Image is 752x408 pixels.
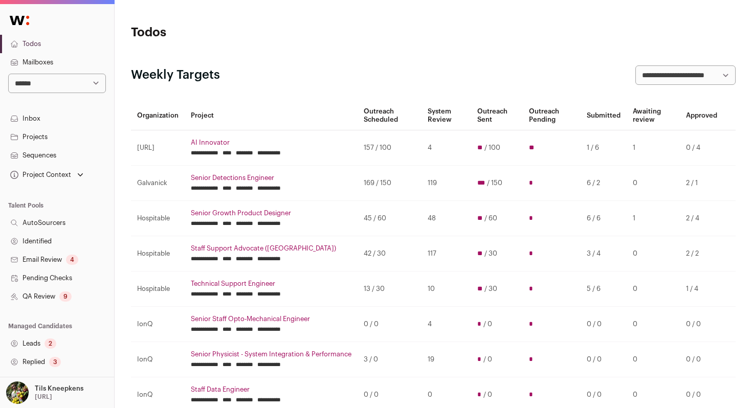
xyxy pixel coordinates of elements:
[191,209,351,217] a: Senior Growth Product Designer
[627,342,680,377] td: 0
[680,342,723,377] td: 0 / 0
[185,101,358,130] th: Project
[627,271,680,307] td: 0
[487,179,502,187] span: / 150
[484,250,497,258] span: / 30
[483,320,492,328] span: / 0
[131,101,185,130] th: Organization
[627,130,680,166] td: 1
[581,130,627,166] td: 1 / 6
[484,144,500,152] span: / 100
[131,130,185,166] td: [URL]
[422,201,472,236] td: 48
[45,338,56,349] div: 2
[131,307,185,342] td: IonQ
[358,236,422,271] td: 42 / 30
[191,174,351,182] a: Senior Detections Engineer
[191,139,351,147] a: AI Innovator
[358,101,422,130] th: Outreach Scheduled
[422,101,472,130] th: System Review
[358,307,422,342] td: 0 / 0
[191,315,351,323] a: Senior Staff Opto-Mechanical Engineer
[422,342,472,377] td: 19
[680,101,723,130] th: Approved
[358,166,422,201] td: 169 / 150
[191,386,351,394] a: Staff Data Engineer
[66,255,78,265] div: 4
[581,166,627,201] td: 6 / 2
[422,166,472,201] td: 119
[422,307,472,342] td: 4
[358,342,422,377] td: 3 / 0
[131,236,185,271] td: Hospitable
[471,101,522,130] th: Outreach Sent
[581,236,627,271] td: 3 / 4
[49,357,61,367] div: 3
[627,307,680,342] td: 0
[627,166,680,201] td: 0
[191,280,351,288] a: Technical Support Engineer
[680,166,723,201] td: 2 / 1
[59,291,72,302] div: 9
[680,307,723,342] td: 0 / 0
[627,101,680,130] th: Awaiting review
[35,393,52,401] p: [URL]
[581,101,627,130] th: Submitted
[6,381,29,404] img: 6689865-medium_jpg
[627,201,680,236] td: 1
[422,130,472,166] td: 4
[131,342,185,377] td: IonQ
[358,201,422,236] td: 45 / 60
[627,236,680,271] td: 0
[680,236,723,271] td: 2 / 2
[680,201,723,236] td: 2 / 4
[358,271,422,307] td: 13 / 30
[422,236,472,271] td: 117
[358,130,422,166] td: 157 / 100
[523,101,581,130] th: Outreach Pending
[581,307,627,342] td: 0 / 0
[484,285,497,293] span: / 30
[483,391,492,399] span: / 0
[131,166,185,201] td: Galvanick
[581,271,627,307] td: 5 / 6
[4,381,85,404] button: Open dropdown
[191,350,351,358] a: Senior Physicist - System Integration & Performance
[35,384,83,393] p: Tils Kneepkens
[8,171,71,179] div: Project Context
[422,271,472,307] td: 10
[131,271,185,307] td: Hospitable
[131,201,185,236] td: Hospitable
[131,67,220,83] h2: Weekly Targets
[581,342,627,377] td: 0 / 0
[581,201,627,236] td: 6 / 6
[8,168,85,182] button: Open dropdown
[680,130,723,166] td: 0 / 4
[131,25,333,41] h1: Todos
[4,10,35,31] img: Wellfound
[191,244,351,253] a: Staff Support Advocate ([GEOGRAPHIC_DATA])
[680,271,723,307] td: 1 / 4
[483,355,492,364] span: / 0
[484,214,497,222] span: / 60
